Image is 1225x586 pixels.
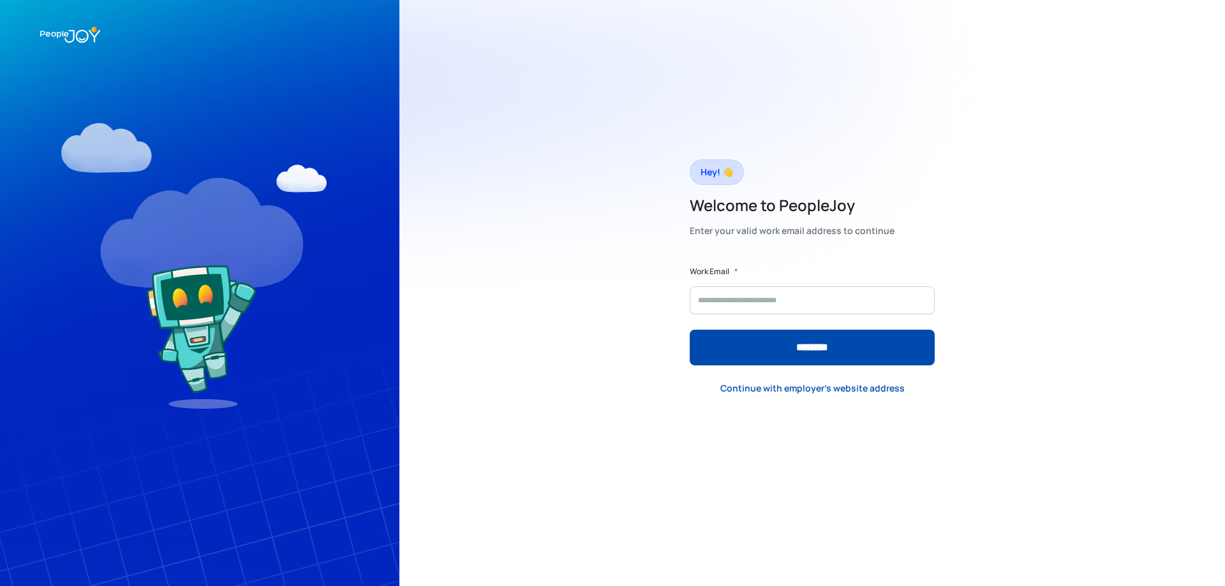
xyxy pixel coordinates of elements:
[690,195,895,216] h2: Welcome to PeopleJoy
[690,222,895,240] div: Enter your valid work email address to continue
[710,375,915,401] a: Continue with employer's website address
[701,163,733,181] div: Hey! 👋
[690,265,935,365] form: Form
[720,382,905,395] div: Continue with employer's website address
[690,265,729,278] label: Work Email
